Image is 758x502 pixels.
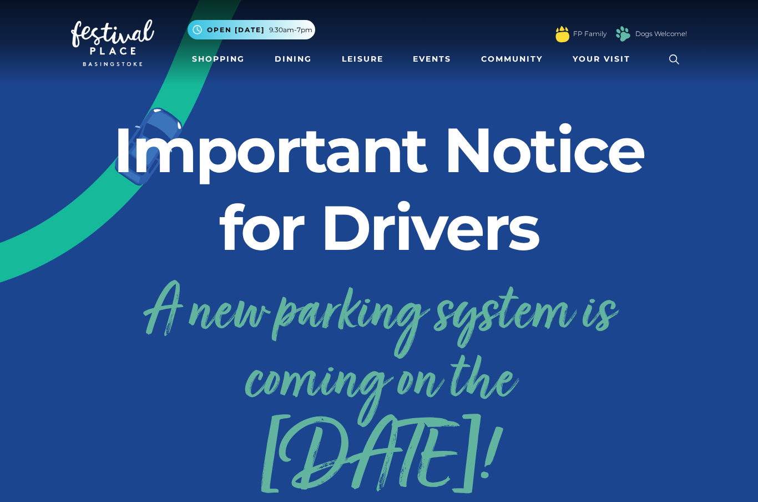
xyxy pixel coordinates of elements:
[635,29,687,39] a: Dogs Welcome!
[71,19,154,66] img: Festival Place Logo
[71,270,687,493] a: A new parking system is coming on the[DATE]!
[269,25,312,35] span: 9.30am-7pm
[337,49,388,69] a: Leisure
[71,431,687,493] span: [DATE]!
[408,49,456,69] a: Events
[573,29,607,39] a: FP Family
[188,20,315,39] button: Open [DATE] 9.30am-7pm
[71,111,687,267] h2: Important Notice for Drivers
[573,53,630,65] span: Your Visit
[568,49,640,69] a: Your Visit
[207,25,265,35] span: Open [DATE]
[270,49,316,69] a: Dining
[477,49,547,69] a: Community
[188,49,249,69] a: Shopping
